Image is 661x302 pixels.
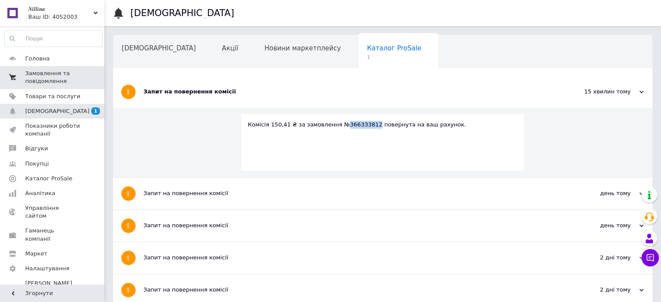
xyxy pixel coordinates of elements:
div: Запит на повернення комісії [143,286,557,294]
div: Ваш ID: 4052003 [28,13,104,21]
span: Аналітика [25,189,55,197]
span: Каталог ProSale [367,44,421,52]
div: Запит на повернення комісії [143,222,557,229]
span: Покупці [25,160,49,168]
h1: [DEMOGRAPHIC_DATA] [130,8,234,18]
span: 1 [367,54,421,60]
div: день тому [557,222,644,229]
div: день тому [557,189,644,197]
div: 2 дні тому [557,254,644,262]
span: 𝑵𝒊𝒍𝒍𝒊𝒏𝒂 [28,5,93,13]
span: Маркет [25,250,47,258]
button: Чат з покупцем [641,249,659,266]
span: Управління сайтом [25,204,80,220]
span: Показники роботи компанії [25,122,80,138]
div: 2 дні тому [557,286,644,294]
span: Акції [222,44,239,52]
span: [DEMOGRAPHIC_DATA] [25,107,90,115]
span: [DEMOGRAPHIC_DATA] [122,44,196,52]
span: Новини маркетплейсу [264,44,341,52]
span: Головна [25,55,50,63]
span: Налаштування [25,265,70,272]
span: Замовлення та повідомлення [25,70,80,85]
div: Запит на повернення комісії [143,189,557,197]
div: Комісія 150,41 ₴ за замовлення №366333812 повернута на ваш рахунок. [248,121,518,129]
span: Каталог ProSale [25,175,72,183]
div: Запит на повернення комісії [143,88,557,96]
span: Товари та послуги [25,93,80,100]
span: 1 [91,107,100,115]
span: Гаманець компанії [25,227,80,242]
div: 15 хвилин тому [557,88,644,96]
span: Відгуки [25,145,48,153]
input: Пошук [5,31,102,46]
div: Запит на повернення комісії [143,254,557,262]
